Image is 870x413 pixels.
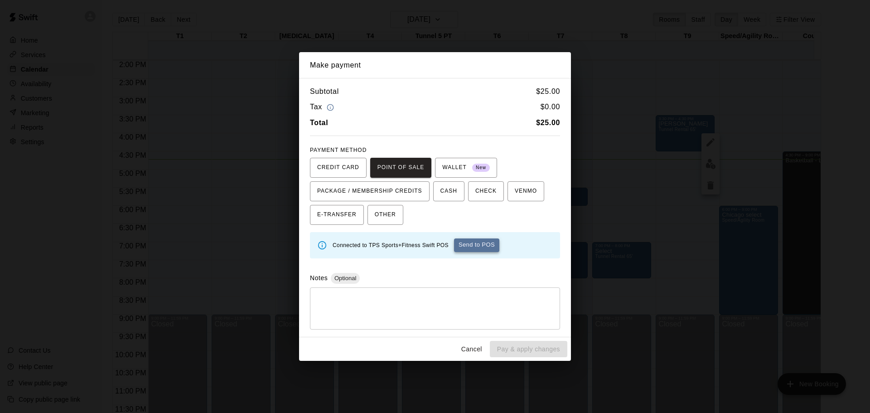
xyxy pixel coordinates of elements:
[472,162,490,174] span: New
[310,86,339,97] h6: Subtotal
[541,101,560,113] h6: $ 0.00
[367,205,403,225] button: OTHER
[310,147,367,153] span: PAYMENT METHOD
[475,184,497,199] span: CHECK
[310,158,367,178] button: CREDIT CARD
[377,160,424,175] span: POINT OF SALE
[310,274,328,282] label: Notes
[333,242,449,248] span: Connected to TPS Sports+Fitness Swift POS
[442,160,490,175] span: WALLET
[454,238,499,252] button: Send to POS
[507,181,544,201] button: VENMO
[457,341,486,358] button: Cancel
[310,181,430,201] button: PACKAGE / MEMBERSHIP CREDITS
[536,86,560,97] h6: $ 25.00
[310,205,364,225] button: E-TRANSFER
[317,184,422,199] span: PACKAGE / MEMBERSHIP CREDITS
[440,184,457,199] span: CASH
[310,119,328,126] b: Total
[310,101,336,113] h6: Tax
[331,275,360,282] span: Optional
[515,184,537,199] span: VENMO
[370,158,431,178] button: POINT OF SALE
[299,52,571,78] h2: Make payment
[468,181,504,201] button: CHECK
[536,119,560,126] b: $ 25.00
[317,208,357,222] span: E-TRANSFER
[317,160,359,175] span: CREDIT CARD
[375,208,396,222] span: OTHER
[435,158,497,178] button: WALLET New
[433,181,464,201] button: CASH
